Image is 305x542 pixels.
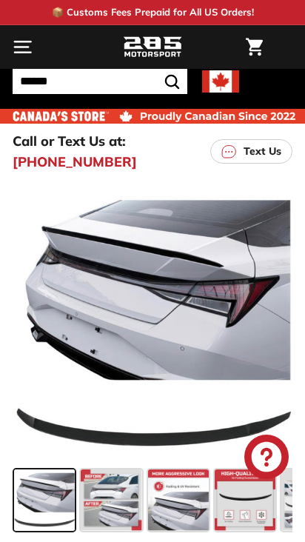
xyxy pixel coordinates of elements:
a: Text Us [210,139,292,164]
a: [PHONE_NUMBER] [13,152,137,172]
input: Search [13,69,187,94]
p: Call or Text Us at: [13,131,126,151]
p: Text Us [244,144,281,159]
p: 📦 Customs Fees Prepaid for All US Orders! [52,5,254,20]
img: Logo_285_Motorsport_areodynamics_components [123,35,182,60]
a: Cart [238,26,270,68]
inbox-online-store-chat: Shopify online store chat [240,435,293,483]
